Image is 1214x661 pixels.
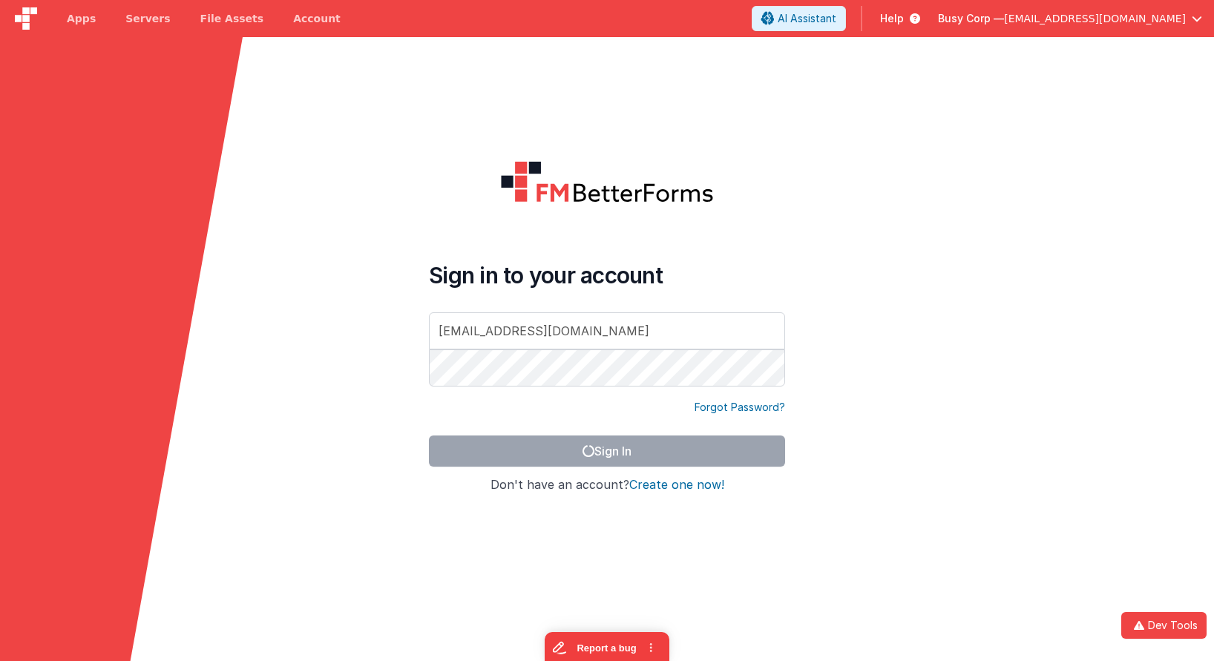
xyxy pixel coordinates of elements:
[1004,11,1186,26] span: [EMAIL_ADDRESS][DOMAIN_NAME]
[752,6,846,31] button: AI Assistant
[1121,612,1207,639] button: Dev Tools
[778,11,836,26] span: AI Assistant
[429,262,785,289] h4: Sign in to your account
[880,11,904,26] span: Help
[125,11,170,26] span: Servers
[429,435,785,467] button: Sign In
[629,479,724,492] button: Create one now!
[938,11,1202,26] button: Busy Corp — [EMAIL_ADDRESS][DOMAIN_NAME]
[429,312,785,349] input: Email Address
[200,11,264,26] span: File Assets
[938,11,1004,26] span: Busy Corp —
[695,400,785,415] a: Forgot Password?
[429,479,785,492] h4: Don't have an account?
[67,11,96,26] span: Apps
